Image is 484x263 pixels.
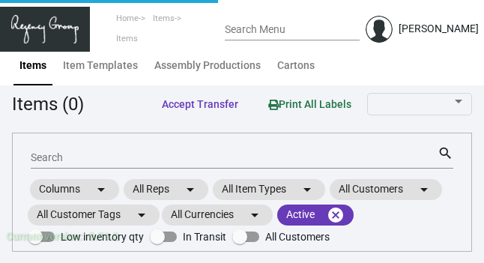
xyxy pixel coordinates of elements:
mat-icon: cancel [327,206,345,224]
mat-icon: arrow_drop_down [298,181,316,199]
button: Print All Labels [256,90,363,118]
mat-icon: arrow_drop_down [246,206,264,224]
span: Print All Labels [268,98,351,110]
mat-icon: arrow_drop_down [415,181,433,199]
button: Accept Transfer [150,91,250,118]
mat-chip: Columns [30,179,119,200]
mat-chip: Active [277,205,354,226]
div: [PERSON_NAME] [399,21,479,37]
mat-chip: All Customers [330,179,442,200]
div: Items [19,58,46,73]
mat-chip: All Customer Tags [28,205,160,226]
div: Items (0) [12,91,84,118]
span: In Transit [183,228,226,246]
mat-chip: All Currencies [162,205,273,226]
mat-icon: search [438,145,453,163]
mat-icon: arrow_drop_down [133,206,151,224]
span: Accept Transfer [162,98,238,110]
mat-icon: arrow_drop_down [181,181,199,199]
span: Items [153,13,175,23]
div: Assembly Productions [154,58,261,73]
img: admin@bootstrapmaster.com [366,16,393,43]
div: Current version: [6,229,82,244]
div: Item Templates [63,58,138,73]
div: Cartons [277,58,315,73]
mat-icon: arrow_drop_down [92,181,110,199]
div: 0.51.2 [88,229,118,244]
mat-chip: All Reps [124,179,208,200]
span: Items [116,34,138,43]
span: All Customers [265,228,330,246]
span: Home [116,13,139,23]
mat-chip: All Item Types [213,179,325,200]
